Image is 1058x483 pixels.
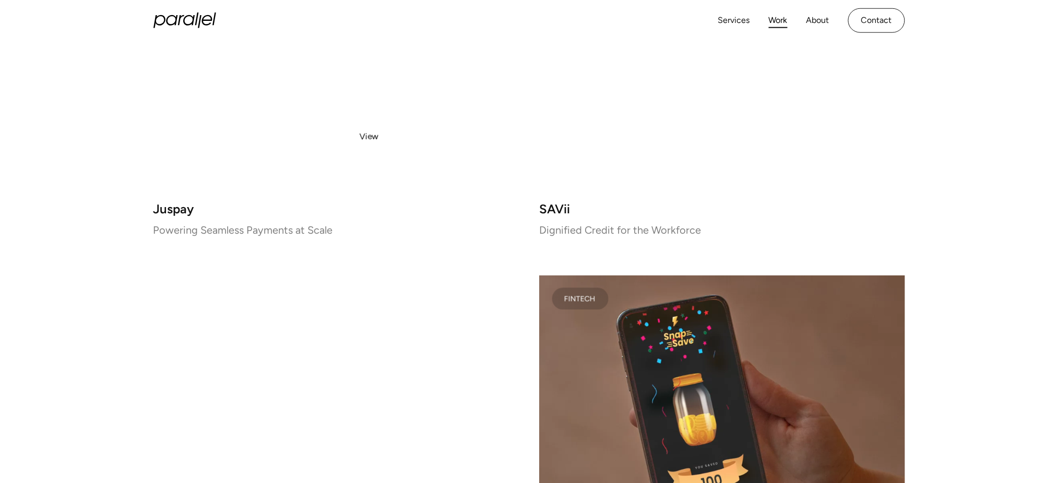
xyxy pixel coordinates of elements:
div: FINTECH [179,296,210,301]
a: home [153,13,216,28]
a: Services [718,13,750,28]
p: Dignified Credit for the Workforce [540,226,905,234]
p: Powering Seamless Payments at Scale [153,226,519,234]
a: About [806,13,829,28]
h3: SAVii [540,204,905,213]
h3: Juspay [153,204,519,213]
a: Contact [848,8,905,33]
a: Work [769,13,788,28]
div: FINTECH [565,296,596,301]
